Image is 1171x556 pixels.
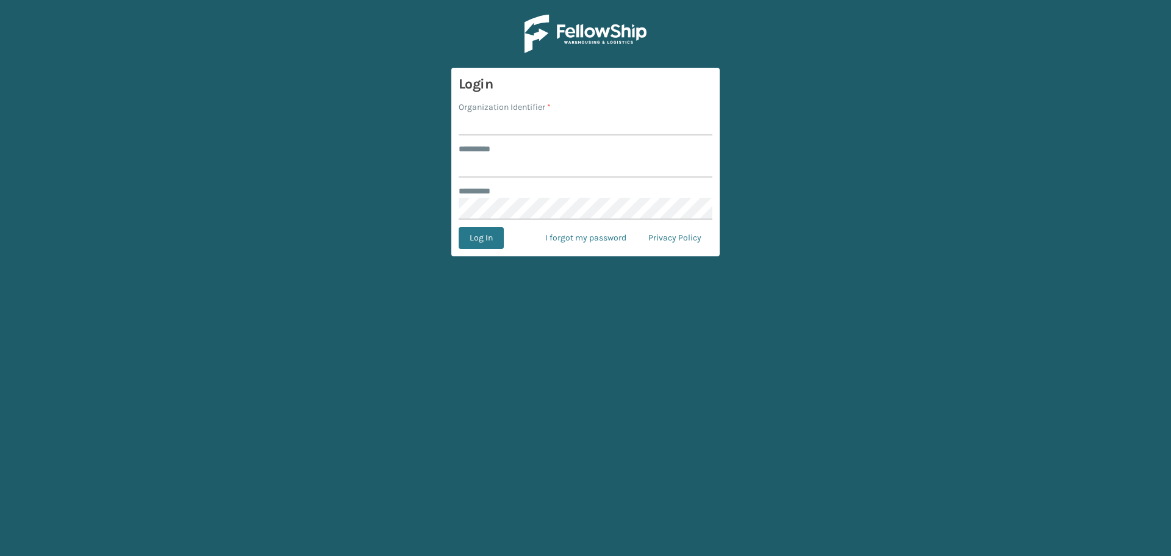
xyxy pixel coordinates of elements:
[525,15,646,53] img: Logo
[459,75,712,93] h3: Login
[637,227,712,249] a: Privacy Policy
[459,227,504,249] button: Log In
[459,101,551,114] label: Organization Identifier
[534,227,637,249] a: I forgot my password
